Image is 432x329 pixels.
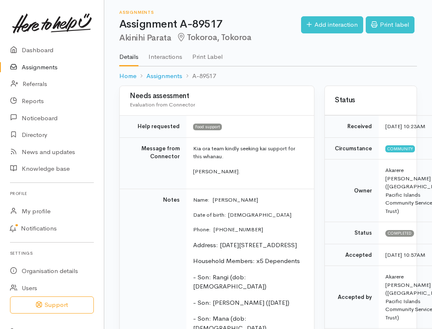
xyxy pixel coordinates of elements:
[193,225,304,234] p: Phone: [PHONE_NUMBER]
[119,66,417,86] nav: breadcrumb
[193,211,304,219] p: Date of birth: [DEMOGRAPHIC_DATA]
[10,296,94,314] button: Support
[10,188,94,199] h6: Profile
[120,116,186,138] td: Help requested
[120,137,186,189] td: Message from Connector
[325,116,379,138] td: Received
[301,16,363,33] a: Add interaction
[385,145,415,152] span: Community
[119,18,301,30] h1: Assignment A-89517
[385,230,414,237] span: Completed
[193,124,222,130] span: Food support
[325,159,379,222] td: Owner
[193,241,297,249] span: Address: [DATE][STREET_ADDRESS]
[130,92,304,100] h3: Needs assessment
[193,299,289,306] span: - Son: [PERSON_NAME] ([DATE])
[385,251,425,258] time: [DATE] 10:57AM
[119,71,136,81] a: Home
[325,222,379,244] td: Status
[385,123,425,130] time: [DATE] 10:23AM
[325,137,379,159] td: Circumstance
[325,266,379,329] td: Accepted by
[193,257,300,265] span: Household Members: x5 Dependents
[366,16,414,33] a: Print label
[119,33,301,43] h2: Akinihi Parata
[130,101,195,108] span: Evaluation from Connector
[193,196,304,204] p: Name: [PERSON_NAME]
[193,167,304,176] p: [PERSON_NAME].
[192,42,223,66] a: Print Label
[119,42,138,66] a: Details
[146,71,182,81] a: Assignments
[182,71,216,81] li: A-89517
[119,10,301,15] h6: Assignments
[335,96,407,104] h3: Status
[176,32,251,43] span: Tokoroa, Tokoroa
[193,273,266,291] span: - Son: Rangi (dob: [DEMOGRAPHIC_DATA])
[148,42,182,66] a: Interactions
[193,144,304,161] p: Kia ora team kindly seeking kai support for this whanau.
[325,244,379,266] td: Accepted
[10,248,94,259] h6: Settings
